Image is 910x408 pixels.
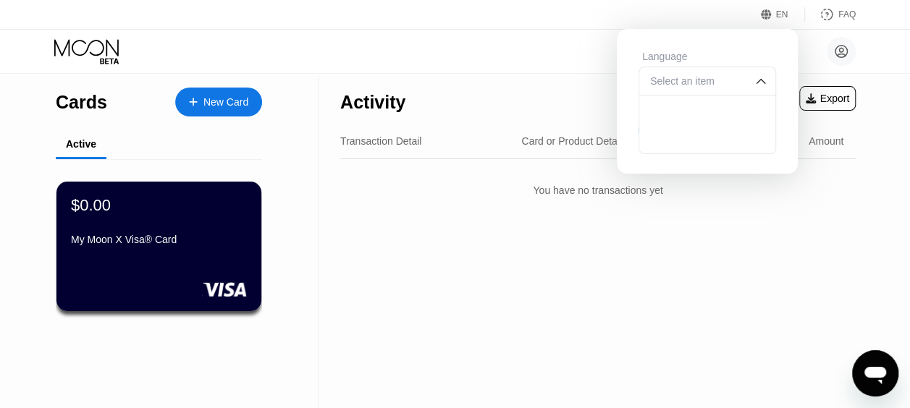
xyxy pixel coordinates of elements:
[175,88,262,116] div: New Card
[71,234,247,245] div: My Moon X Visa® Card
[639,51,776,62] div: Language
[340,135,421,147] div: Transaction Detail
[646,75,746,87] div: Select an item
[805,7,856,22] div: FAQ
[56,92,107,113] div: Cards
[71,196,111,215] div: $0.00
[761,7,805,22] div: EN
[776,9,788,20] div: EN
[799,86,856,111] div: Export
[809,135,843,147] div: Amount
[203,96,248,109] div: New Card
[838,9,856,20] div: FAQ
[852,350,898,396] iframe: 開啟傳訊視窗按鈕
[66,138,96,150] div: Active
[806,93,849,104] div: Export
[521,135,622,147] div: Card or Product Detail
[340,170,856,211] div: You have no transactions yet
[340,92,405,113] div: Activity
[56,182,261,311] div: $0.00My Moon X Visa® Card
